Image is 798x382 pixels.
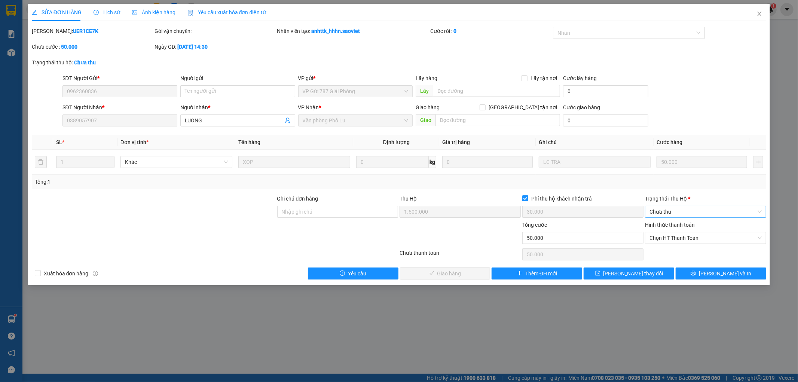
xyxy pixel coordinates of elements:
[298,104,319,110] span: VP Nhận
[649,206,762,217] span: Chưa thu
[645,195,766,203] div: Trạng thái Thu Hộ
[62,74,177,82] div: SĐT Người Gửi
[94,10,99,15] span: clock-circle
[528,195,595,203] span: Phí thu hộ khách nhận trả
[238,139,260,145] span: Tên hàng
[676,268,766,279] button: printer[PERSON_NAME] và In
[177,44,208,50] b: [DATE] 14:30
[756,11,762,17] span: close
[399,249,522,262] div: Chưa thanh toán
[277,196,318,202] label: Ghi chú đơn hàng
[187,10,193,16] img: icon
[563,75,597,81] label: Cước lấy hàng
[32,58,184,67] div: Trạng thái thu hộ:
[74,59,96,65] b: Chưa thu
[285,117,291,123] span: user-add
[383,139,410,145] span: Định lượng
[442,139,470,145] span: Giá trị hàng
[528,74,560,82] span: Lấy tận nơi
[348,269,366,278] span: Yêu cầu
[61,44,77,50] b: 50.000
[303,86,409,97] span: VP Gửi 787 Giải Phóng
[400,268,490,279] button: checkGiao hàng
[645,222,695,228] label: Hình thức thanh toán
[584,268,674,279] button: save[PERSON_NAME] thay đổi
[180,103,295,111] div: Người nhận
[429,156,436,168] span: kg
[41,269,92,278] span: Xuất hóa đơn hàng
[691,271,696,276] span: printer
[35,156,47,168] button: delete
[56,139,62,145] span: SL
[32,27,153,35] div: [PERSON_NAME]:
[699,269,751,278] span: [PERSON_NAME] và In
[62,103,177,111] div: SĐT Người Nhận
[563,104,600,110] label: Cước giao hàng
[312,28,360,34] b: anhttk_hhhn.saoviet
[340,271,345,276] span: exclamation-circle
[539,156,651,168] input: Ghi Chú
[517,271,522,276] span: plus
[132,10,137,15] span: picture
[94,9,120,15] span: Lịch sử
[595,271,600,276] span: save
[303,115,409,126] span: Văn phòng Phố Lu
[308,268,398,279] button: exclamation-circleYêu cầu
[753,156,763,168] button: plus
[453,28,456,34] b: 0
[32,10,37,15] span: edit
[180,74,295,82] div: Người gửi
[416,104,440,110] span: Giao hàng
[649,232,762,244] span: Chọn HT Thanh Toán
[32,9,82,15] span: SỬA ĐƠN HÀNG
[155,27,276,35] div: Gói vận chuyển:
[416,114,435,126] span: Giao
[187,9,266,15] span: Yêu cầu xuất hóa đơn điện tử
[563,85,648,97] input: Cước lấy hàng
[563,114,648,126] input: Cước giao hàng
[120,139,149,145] span: Đơn vị tính
[416,75,437,81] span: Lấy hàng
[430,27,551,35] div: Cước rồi :
[277,206,398,218] input: Ghi chú đơn hàng
[416,85,433,97] span: Lấy
[522,222,547,228] span: Tổng cước
[435,114,560,126] input: Dọc đường
[657,139,682,145] span: Cước hàng
[93,271,98,276] span: info-circle
[536,135,654,150] th: Ghi chú
[132,9,175,15] span: Ảnh kiện hàng
[298,74,413,82] div: VP gửi
[603,269,663,278] span: [PERSON_NAME] thay đổi
[125,156,228,168] span: Khác
[238,156,350,168] input: VD: Bàn, Ghế
[433,85,560,97] input: Dọc đường
[32,43,153,51] div: Chưa cước :
[749,4,770,25] button: Close
[400,196,417,202] span: Thu Hộ
[277,27,429,35] div: Nhân viên tạo:
[73,28,98,34] b: UER1CE7K
[657,156,747,168] input: 0
[486,103,560,111] span: [GEOGRAPHIC_DATA] tận nơi
[442,156,533,168] input: 0
[492,268,582,279] button: plusThêm ĐH mới
[155,43,276,51] div: Ngày GD:
[525,269,557,278] span: Thêm ĐH mới
[35,178,308,186] div: Tổng: 1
